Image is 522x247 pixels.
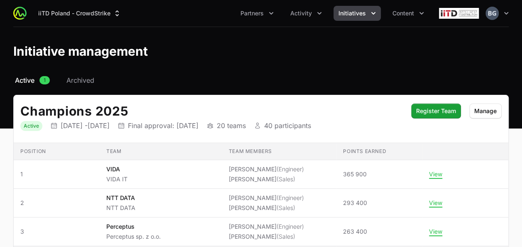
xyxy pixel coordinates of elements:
button: View [429,228,442,235]
th: Points earned [336,143,422,160]
nav: Initiative activity log navigation [13,75,509,85]
button: iiTD Poland - CrowdStrike [33,6,126,21]
button: Manage [469,104,502,119]
li: [PERSON_NAME] [229,204,304,212]
span: Content [392,9,414,17]
span: 365 900 [343,170,367,178]
div: Content menu [387,6,429,21]
li: [PERSON_NAME] [229,165,304,173]
span: (Engineer) [277,194,304,201]
th: Team members [222,143,336,160]
div: Main navigation [27,6,429,21]
span: (Sales) [277,233,295,240]
div: Initiatives menu [333,6,381,21]
p: Final approval: [DATE] [128,121,199,130]
a: Archived [65,75,96,85]
p: 40 participants [264,121,311,130]
p: [DATE] - [DATE] [61,121,110,130]
span: 3 [20,227,93,236]
span: Partners [240,9,264,17]
a: Active1 [13,75,51,85]
span: Initiatives [338,9,366,17]
li: [PERSON_NAME] [229,175,304,183]
button: View [429,199,442,207]
p: VIDA IT [106,175,127,183]
span: Archived [66,75,94,85]
p: Perceptus [106,222,161,231]
button: Partners [235,6,279,21]
span: 293 400 [343,199,367,207]
li: [PERSON_NAME] [229,194,304,202]
p: 20 teams [217,121,246,130]
span: 1 [39,76,50,84]
span: (Sales) [277,204,295,211]
span: (Sales) [277,175,295,183]
img: Bartosz Galoch [485,7,499,20]
li: [PERSON_NAME] [229,222,304,231]
span: (Engineer) [277,165,304,173]
h2: Champions 2025 [20,104,403,119]
span: Activity [290,9,312,17]
div: Partners menu [235,6,279,21]
th: Team [100,143,222,160]
p: VIDA [106,165,127,173]
p: NTT DATA [106,194,135,202]
p: NTT DATA [106,204,135,212]
img: ActivitySource [13,7,27,20]
h1: Initiative management [13,44,148,59]
span: Register Team [416,106,456,116]
span: Active [15,75,34,85]
span: (Engineer) [277,223,304,230]
button: Initiatives [333,6,381,21]
span: Manage [474,106,497,116]
button: Register Team [411,104,461,119]
span: 2 [20,199,93,207]
button: Activity [285,6,327,21]
button: Content [387,6,429,21]
div: Supplier switch menu [33,6,126,21]
button: View [429,170,442,178]
th: Position [14,143,100,160]
li: [PERSON_NAME] [229,232,304,241]
div: Activity menu [285,6,327,21]
img: iiTD Poland [439,5,479,22]
span: 1 [20,170,93,178]
span: 263 400 [343,227,367,236]
p: Perceptus sp. z o.o. [106,232,161,241]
